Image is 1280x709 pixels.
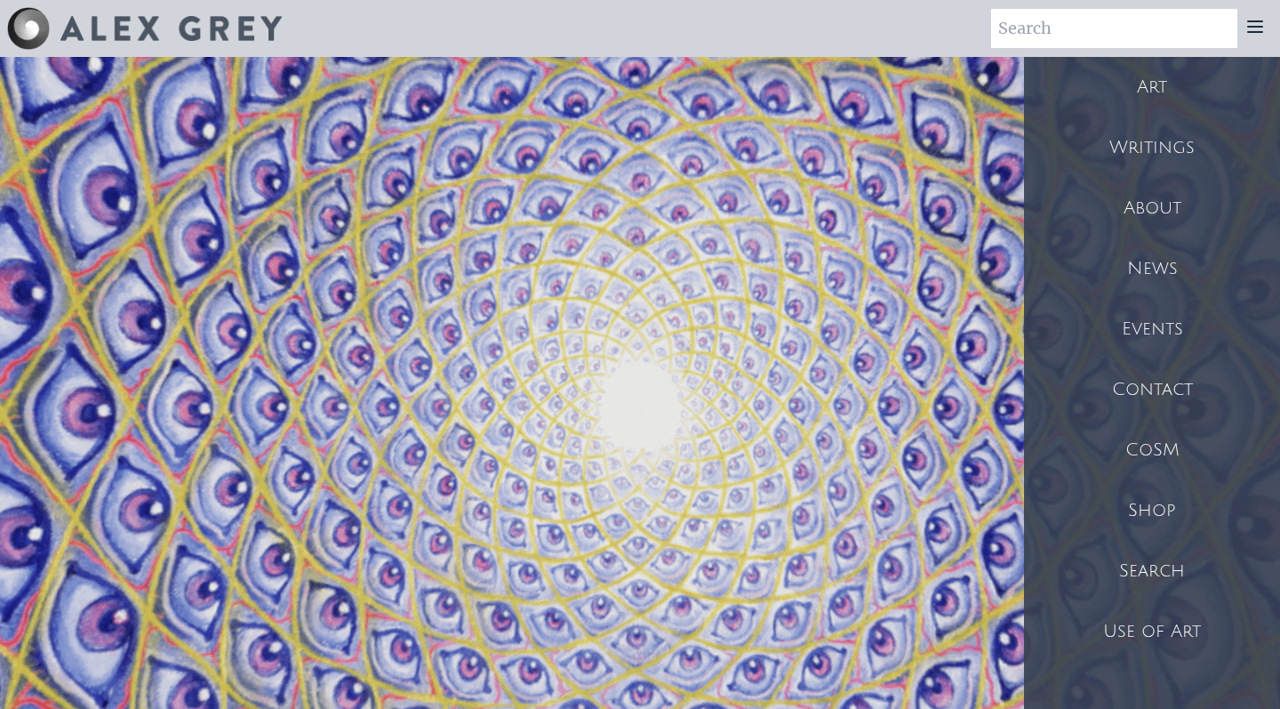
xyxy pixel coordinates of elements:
[1024,480,1280,541] a: Shop
[1024,541,1280,601] a: Search
[991,9,1237,48] input: Search
[1024,299,1280,359] a: Events
[1024,601,1280,662] a: Use of Art
[1024,117,1280,178] a: Writings
[1024,238,1280,299] a: News
[1024,178,1280,238] a: About
[1024,420,1280,480] a: CoSM
[1024,359,1280,420] a: Contact
[1024,57,1280,117] a: Art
